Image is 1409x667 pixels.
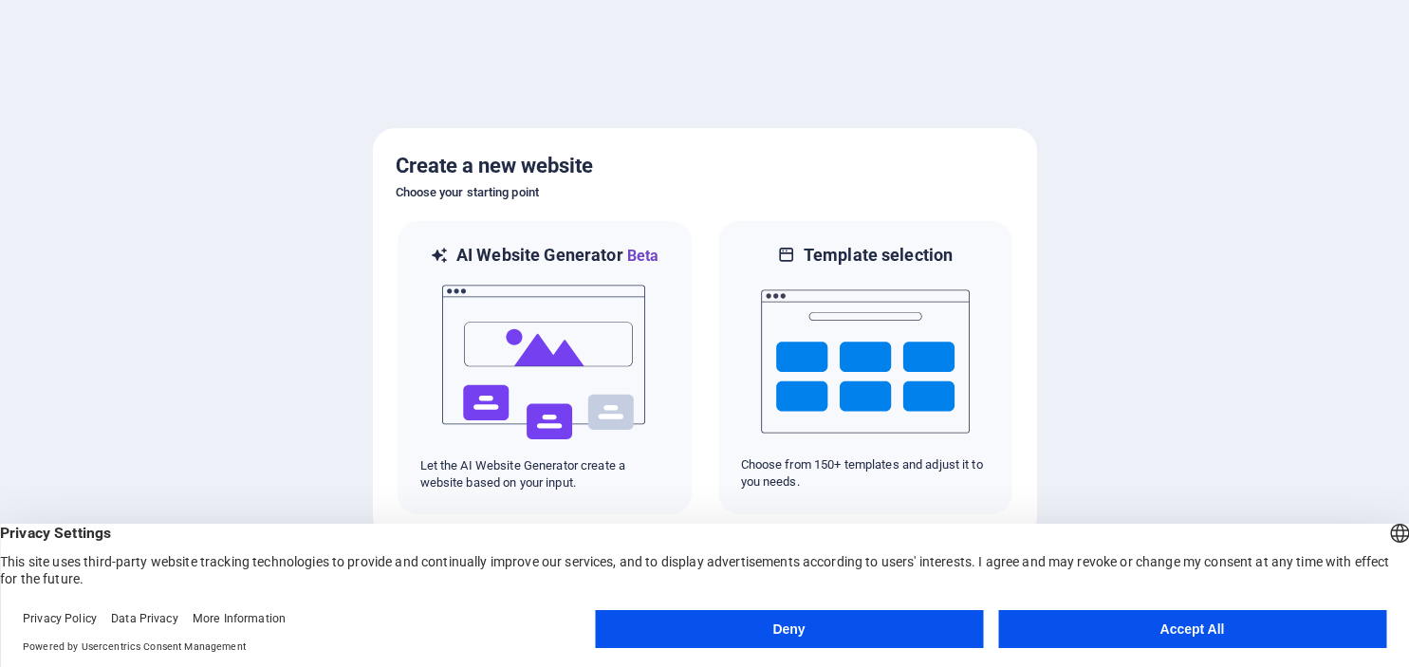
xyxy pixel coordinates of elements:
p: Choose from 150+ templates and adjust it to you needs. [741,456,990,491]
span: Beta [623,247,659,265]
div: AI Website GeneratorBetaaiLet the AI Website Generator create a website based on your input. [396,219,694,516]
h6: Choose your starting point [396,181,1014,204]
h6: Template selection [804,244,953,267]
h6: AI Website Generator [456,244,658,268]
img: ai [440,268,649,457]
div: Template selectionChoose from 150+ templates and adjust it to you needs. [716,219,1014,516]
h5: Create a new website [396,151,1014,181]
p: Let the AI Website Generator create a website based on your input. [420,457,669,491]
